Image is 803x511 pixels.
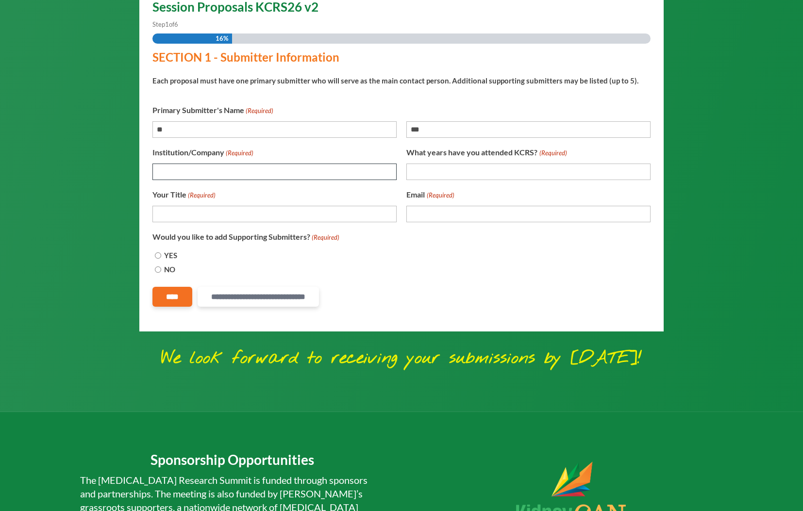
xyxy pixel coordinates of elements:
[216,33,228,44] span: 16%
[152,103,273,117] legend: Primary Submitter's Name
[80,451,384,473] h3: Sponsorship Opportunities
[406,146,567,160] label: What years have you attended KCRS?
[165,20,169,28] span: 1
[152,146,253,160] label: Institution/Company
[152,188,216,202] label: Your Title
[426,189,454,202] span: (Required)
[187,189,216,202] span: (Required)
[152,68,643,87] div: Each proposal must have one primary submitter who will serve as the main contact person. Addition...
[152,18,651,31] p: Step of
[80,345,722,373] p: We look forward to receiving your submissions by [DATE]!
[152,230,339,244] legend: Would you like to add Supporting Submitters?
[538,147,567,160] span: (Required)
[311,231,340,244] span: (Required)
[174,20,178,28] span: 6
[225,147,254,160] span: (Required)
[152,51,643,68] h3: SECTION 1 - Submitter Information
[406,188,454,202] label: Email
[164,249,177,262] label: YES
[164,263,175,276] label: NO
[245,104,274,117] span: (Required)
[152,0,651,18] h2: Session Proposals KCRS26 v2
